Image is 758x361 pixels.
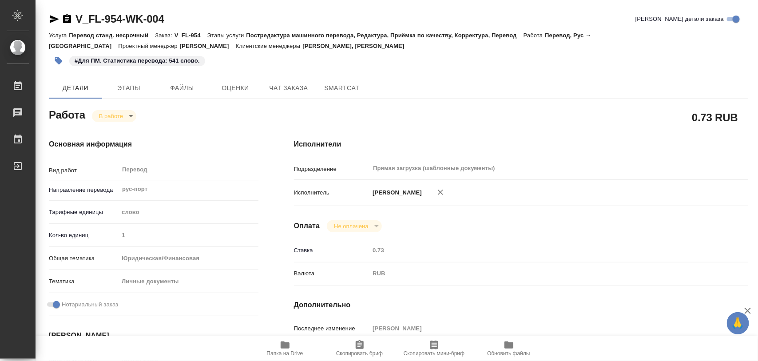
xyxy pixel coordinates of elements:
p: Работа [524,32,545,39]
p: Постредактура машинного перевода, Редактура, Приёмка по качеству, Корректура, Перевод [246,32,523,39]
span: Детали [54,83,97,94]
h4: [PERSON_NAME] [49,330,258,341]
h4: Основная информация [49,139,258,150]
div: слово [119,205,258,220]
div: Личные документы [119,274,258,289]
span: Для ПМ. Статистика перевода: 541 слово. [68,56,206,64]
p: Услуга [49,32,69,39]
input: Пустое поле [119,229,258,242]
a: V_FL-954-WK-004 [75,13,164,25]
button: Скопировать ссылку [62,14,72,24]
p: [PERSON_NAME], [PERSON_NAME] [302,43,411,49]
button: Скопировать мини-бриф [397,336,472,361]
button: Добавить тэг [49,51,68,71]
p: Валюта [294,269,370,278]
p: Общая тематика [49,254,119,263]
input: Пустое поле [369,322,710,335]
button: Удалить исполнителя [431,182,450,202]
span: Файлы [161,83,203,94]
div: Юридическая/Финансовая [119,251,258,266]
button: 🙏 [727,312,749,334]
p: Последнее изменение [294,324,370,333]
p: [PERSON_NAME] [369,188,422,197]
p: Кол-во единиц [49,231,119,240]
p: [PERSON_NAME] [180,43,236,49]
p: Исполнитель [294,188,370,197]
p: Тарифные единицы [49,208,119,217]
span: Скопировать мини-бриф [404,350,464,357]
p: Этапы услуги [207,32,246,39]
button: Обновить файлы [472,336,546,361]
button: Папка на Drive [248,336,322,361]
span: Скопировать бриф [336,350,383,357]
p: Подразделение [294,165,370,174]
p: Проектный менеджер [118,43,179,49]
p: Ставка [294,246,370,255]
span: Оценки [214,83,257,94]
span: Папка на Drive [267,350,303,357]
div: В работе [327,220,381,232]
button: Скопировать ссылку для ЯМессенджера [49,14,60,24]
p: Заказ: [155,32,174,39]
span: Чат заказа [267,83,310,94]
button: Скопировать бриф [322,336,397,361]
span: Этапы [107,83,150,94]
p: Клиентские менеджеры [236,43,303,49]
h4: Исполнители [294,139,748,150]
p: V_FL-954 [175,32,207,39]
p: Перевод станд. несрочный [69,32,155,39]
h2: Работа [49,106,85,122]
h4: Оплата [294,221,320,231]
p: Вид работ [49,166,119,175]
button: Не оплачена [331,222,371,230]
span: [PERSON_NAME] детали заказа [635,15,724,24]
p: Направление перевода [49,186,119,194]
p: #Для ПМ. Статистика перевода: 541 слово. [75,56,200,65]
span: SmartCat [321,83,363,94]
span: Обновить файлы [487,350,530,357]
h2: 0.73 RUB [692,110,738,125]
span: Нотариальный заказ [62,300,118,309]
div: RUB [369,266,710,281]
button: В работе [96,112,126,120]
p: Тематика [49,277,119,286]
span: 🙏 [730,314,746,333]
div: В работе [92,110,136,122]
h4: Дополнительно [294,300,748,310]
input: Пустое поле [369,244,710,257]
